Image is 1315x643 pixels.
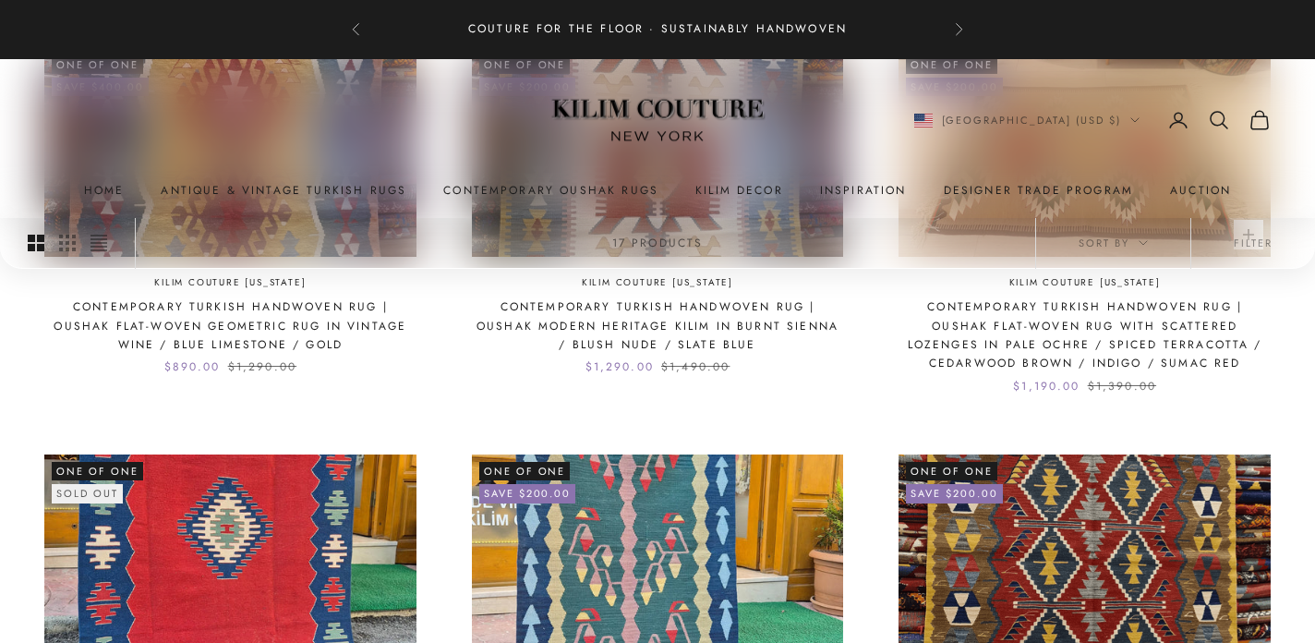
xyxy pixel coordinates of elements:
[479,484,576,503] on-sale-badge: Save $200.00
[899,297,1271,373] a: Contemporary Turkish Handwoven Rug | Oushak Flat-Woven Rug with Scattered Lozenges in Pale Ochre ...
[472,297,844,354] a: Contemporary Turkish Handwoven Rug | Oushak Modern Heritage Kilim in Burnt Sienna / Blush Nude / ...
[944,181,1134,200] a: Designer Trade Program
[52,484,123,503] sold-out-badge: Sold out
[44,297,416,354] a: Contemporary Turkish Handwoven Rug | Oushak Flat-Woven Geometric Rug in Vintage Wine / Blue Limes...
[582,275,733,291] a: Kilim Couture [US_STATE]
[1013,377,1080,395] sale-price: $1,190.00
[1170,181,1231,200] a: Auction
[1088,377,1156,395] compare-at-price: $1,390.00
[1079,235,1148,251] span: Sort by
[661,358,730,376] compare-at-price: $1,490.00
[90,218,107,268] button: Switch to compact product images
[906,462,997,480] span: One of One
[59,218,76,268] button: Switch to smaller product images
[914,112,1140,128] button: Change country or currency
[906,484,1003,503] on-sale-badge: Save $200.00
[228,358,296,376] compare-at-price: $1,290.00
[542,77,773,164] img: Logo of Kilim Couture New York
[28,218,44,268] button: Switch to larger product images
[443,181,658,200] a: Contemporary Oushak Rugs
[1036,218,1190,268] button: Sort by
[44,181,1271,200] nav: Primary navigation
[1191,218,1315,268] button: Filter
[1009,275,1161,291] a: Kilim Couture [US_STATE]
[914,114,933,127] img: United States
[942,112,1122,128] span: [GEOGRAPHIC_DATA] (USD $)
[612,234,704,252] p: 17 products
[154,275,306,291] a: Kilim Couture [US_STATE]
[914,109,1272,131] nav: Secondary navigation
[52,462,143,480] span: One of One
[479,462,571,480] span: One of One
[84,181,125,200] a: Home
[695,181,783,200] summary: Kilim Decor
[820,181,907,200] a: Inspiration
[161,181,406,200] a: Antique & Vintage Turkish Rugs
[164,358,221,376] sale-price: $890.00
[468,20,847,39] p: Couture for the Floor · Sustainably Handwoven
[585,358,654,376] sale-price: $1,290.00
